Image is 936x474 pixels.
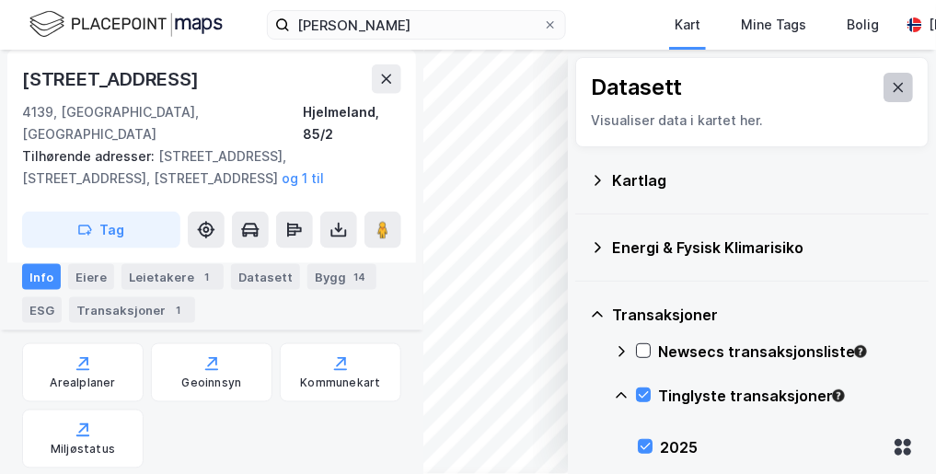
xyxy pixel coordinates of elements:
[830,387,847,404] div: Tooltip anchor
[660,436,884,458] div: 2025
[658,385,914,407] div: Tinglyste transaksjoner
[307,263,376,289] div: Bygg
[658,341,914,363] div: Newsecs transaksjonsliste
[50,376,115,391] div: Arealplaner
[844,386,936,474] div: Kontrollprogram for chat
[844,386,936,474] iframe: Chat Widget
[612,237,914,259] div: Energi & Fysisk Klimarisiko
[69,296,195,322] div: Transaksjoner
[22,296,62,322] div: ESG
[350,267,369,285] div: 14
[852,343,869,360] div: Tooltip anchor
[51,443,115,457] div: Miljøstatus
[198,267,216,285] div: 1
[22,148,158,164] span: Tilhørende adresser:
[22,212,180,249] button: Tag
[848,14,880,36] div: Bolig
[675,14,700,36] div: Kart
[22,64,202,94] div: [STREET_ADDRESS]
[22,101,304,145] div: 4139, [GEOGRAPHIC_DATA], [GEOGRAPHIC_DATA]
[29,8,223,40] img: logo.f888ab2527a4732fd821a326f86c7f29.svg
[121,263,224,289] div: Leietakere
[741,14,807,36] div: Mine Tags
[612,304,914,326] div: Transaksjoner
[22,145,387,190] div: [STREET_ADDRESS], [STREET_ADDRESS], [STREET_ADDRESS]
[22,263,61,289] div: Info
[300,376,380,391] div: Kommunekart
[182,376,242,391] div: Geoinnsyn
[169,300,188,318] div: 1
[612,169,914,191] div: Kartlag
[68,263,114,289] div: Eiere
[591,73,682,102] div: Datasett
[304,101,401,145] div: Hjelmeland, 85/2
[290,11,543,39] input: Søk på adresse, matrikkel, gårdeiere, leietakere eller personer
[591,110,913,132] div: Visualiser data i kartet her.
[231,263,300,289] div: Datasett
